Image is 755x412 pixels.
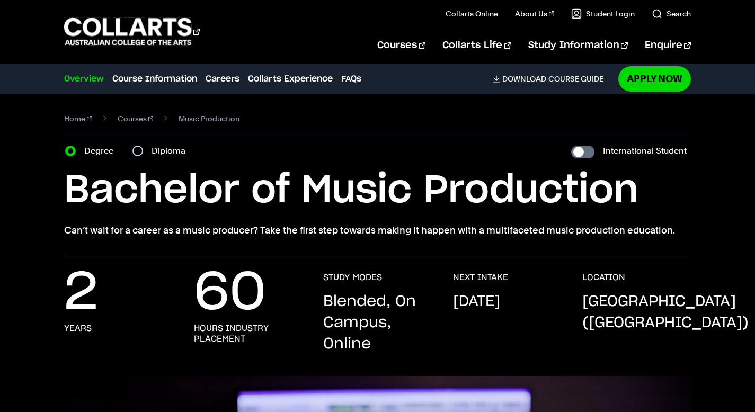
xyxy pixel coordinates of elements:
p: Blended, On Campus, Online [323,291,432,355]
a: Collarts Online [446,8,498,19]
a: Course Information [112,73,197,85]
a: Search [652,8,691,19]
a: Overview [64,73,104,85]
h1: Bachelor of Music Production [64,167,691,214]
span: Music Production [179,111,239,126]
h3: STUDY MODES [323,272,382,283]
p: [GEOGRAPHIC_DATA] ([GEOGRAPHIC_DATA]) [582,291,749,334]
a: Collarts Experience [248,73,333,85]
a: Study Information [528,28,628,63]
a: About Us [515,8,554,19]
h3: Years [64,323,92,334]
p: 2 [64,272,98,315]
label: Degree [84,144,120,158]
a: FAQs [341,73,361,85]
a: Collarts Life [442,28,511,63]
span: Download [502,74,546,84]
label: International Student [603,144,687,158]
p: 60 [194,272,266,315]
a: Courses [377,28,425,63]
a: Courses [118,111,154,126]
p: [DATE] [453,291,500,312]
h3: hours industry placement [194,323,303,344]
p: Can’t wait for a career as a music producer? Take the first step towards making it happen with a ... [64,223,691,238]
a: Enquire [645,28,691,63]
h3: NEXT INTAKE [453,272,508,283]
a: Student Login [571,8,635,19]
a: DownloadCourse Guide [493,74,612,84]
a: Home [64,111,92,126]
div: Go to homepage [64,16,200,47]
a: Careers [206,73,239,85]
h3: LOCATION [582,272,625,283]
a: Apply Now [618,66,691,91]
label: Diploma [152,144,192,158]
